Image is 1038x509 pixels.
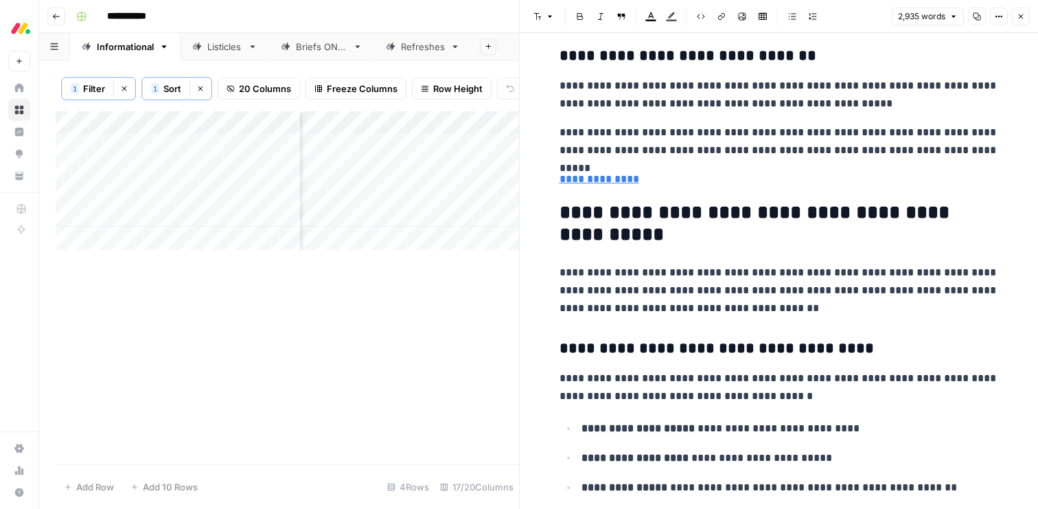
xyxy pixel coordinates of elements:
[8,438,30,460] a: Settings
[207,40,242,54] div: Listicles
[143,480,198,494] span: Add 10 Rows
[296,40,347,54] div: Briefs ONLY
[892,8,964,25] button: 2,935 words
[8,482,30,504] button: Help + Support
[435,476,519,498] div: 17/20 Columns
[163,82,181,95] span: Sort
[433,82,483,95] span: Row Height
[181,33,269,60] a: Listicles
[83,82,105,95] span: Filter
[412,78,492,100] button: Row Height
[497,78,551,100] button: Undo
[8,16,33,41] img: Monday.com Logo
[269,33,374,60] a: Briefs ONLY
[142,78,189,100] button: 1Sort
[305,78,406,100] button: Freeze Columns
[327,82,397,95] span: Freeze Columns
[898,10,945,23] span: 2,935 words
[8,11,30,45] button: Workspace: Monday.com
[70,33,181,60] a: Informational
[122,476,206,498] button: Add 10 Rows
[97,40,154,54] div: Informational
[153,83,157,94] span: 1
[8,165,30,187] a: Your Data
[382,476,435,498] div: 4 Rows
[73,83,77,94] span: 1
[8,460,30,482] a: Usage
[8,143,30,165] a: Opportunities
[239,82,291,95] span: 20 Columns
[62,78,113,100] button: 1Filter
[8,99,30,121] a: Browse
[151,83,159,94] div: 1
[8,121,30,143] a: Insights
[8,77,30,99] a: Home
[218,78,300,100] button: 20 Columns
[76,480,114,494] span: Add Row
[56,476,122,498] button: Add Row
[374,33,472,60] a: Refreshes
[71,83,79,94] div: 1
[401,40,445,54] div: Refreshes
